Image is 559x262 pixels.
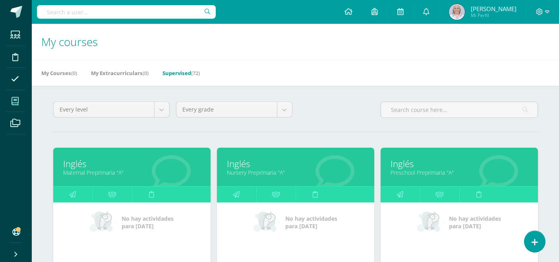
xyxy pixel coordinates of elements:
[471,5,516,13] span: [PERSON_NAME]
[122,215,174,230] span: No hay actividades para [DATE]
[381,102,538,118] input: Search course here…
[182,102,271,117] span: Every grade
[191,69,200,77] span: (72)
[285,215,337,230] span: No hay actividades para [DATE]
[41,67,77,79] a: My Courses(0)
[41,34,98,49] span: My courses
[391,158,528,170] a: Inglés
[91,67,149,79] a: My Extracurriculars(0)
[227,158,364,170] a: Inglés
[54,102,169,117] a: Every level
[162,67,200,79] a: Supervised(72)
[227,169,364,176] a: Nursery Preprimaria "A"
[37,5,216,19] input: Search a user…
[449,4,465,20] img: 97acd9fb5958ae2d2af5ec0280c1aec2.png
[63,158,201,170] a: Inglés
[176,102,292,117] a: Every grade
[71,69,77,77] span: (0)
[253,210,280,234] img: no_activities_small.png
[471,12,516,19] span: Mi Perfil
[63,169,201,176] a: Maternal Preprimaria "A"
[391,169,528,176] a: Preschool Preprimaria "A"
[60,102,148,117] span: Every level
[417,210,443,234] img: no_activities_small.png
[449,215,501,230] span: No hay actividades para [DATE]
[90,210,116,234] img: no_activities_small.png
[143,69,149,77] span: (0)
